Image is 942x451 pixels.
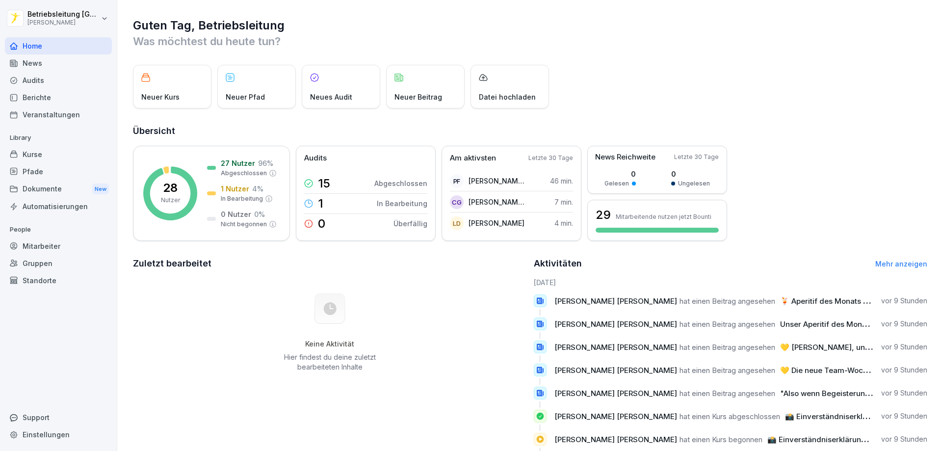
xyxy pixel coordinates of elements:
span: hat einen Beitrag angesehen [680,389,775,398]
p: 28 [163,182,178,194]
a: Pfade [5,163,112,180]
a: Automatisierungen [5,198,112,215]
div: Support [5,409,112,426]
a: Home [5,37,112,54]
p: 7 min. [554,197,573,207]
p: vor 9 Stunden [881,434,927,444]
h1: Guten Tag, Betriebsleitung [133,18,927,33]
div: New [92,184,109,195]
p: [PERSON_NAME] [469,218,524,228]
p: In Bearbeitung [221,194,263,203]
p: Abgeschlossen [374,178,427,188]
a: News [5,54,112,72]
div: LD [450,216,464,230]
p: Library [5,130,112,146]
div: Dokumente [5,180,112,198]
p: 1 Nutzer [221,184,249,194]
a: Mitarbeiter [5,238,112,255]
p: Neuer Pfad [226,92,265,102]
p: 15 [318,178,330,189]
span: [PERSON_NAME] [PERSON_NAME] [554,319,677,329]
a: Berichte [5,89,112,106]
span: hat einen Beitrag angesehen [680,366,775,375]
h2: Übersicht [133,124,927,138]
p: vor 9 Stunden [881,411,927,421]
span: [PERSON_NAME] [PERSON_NAME] [554,343,677,352]
a: Mehr anzeigen [875,260,927,268]
a: Audits [5,72,112,89]
p: 0 [604,169,636,179]
p: vor 9 Stunden [881,388,927,398]
a: Gruppen [5,255,112,272]
a: DokumenteNew [5,180,112,198]
p: Neuer Beitrag [394,92,442,102]
div: PF [450,174,464,188]
p: [PERSON_NAME] [27,19,99,26]
span: hat einen Kurs begonnen [680,435,762,444]
p: [PERSON_NAME] [PERSON_NAME] [469,176,525,186]
h2: Aktivitäten [534,257,582,270]
p: Überfällig [393,218,427,229]
p: Letzte 30 Tage [674,153,719,161]
p: Neuer Kurs [141,92,180,102]
p: Gelesen [604,179,629,188]
span: hat einen Beitrag angesehen [680,296,775,306]
span: [PERSON_NAME] [PERSON_NAME] [554,389,677,398]
p: Mitarbeitende nutzen jetzt Bounti [616,213,711,220]
p: 4 % [252,184,263,194]
p: Ungelesen [678,179,710,188]
p: Neues Audit [310,92,352,102]
p: vor 9 Stunden [881,365,927,375]
p: Datei hochladen [479,92,536,102]
span: [PERSON_NAME] [PERSON_NAME] [554,412,677,421]
p: News Reichweite [595,152,655,163]
p: [PERSON_NAME] [PERSON_NAME] [469,197,525,207]
span: [PERSON_NAME] [PERSON_NAME] [554,366,677,375]
a: Standorte [5,272,112,289]
span: hat einen Beitrag angesehen [680,343,775,352]
p: In Bearbeitung [377,198,427,209]
p: 0 % [254,209,265,219]
h3: 29 [596,207,611,223]
div: Veranstaltungen [5,106,112,123]
p: 1 [318,198,323,210]
p: vor 9 Stunden [881,296,927,306]
p: vor 9 Stunden [881,342,927,352]
div: CG [450,195,464,209]
span: hat einen Beitrag angesehen [680,319,775,329]
a: Einstellungen [5,426,112,443]
h6: [DATE] [534,277,928,288]
p: Hier findest du deine zuletzt bearbeiteten Inhalte [280,352,379,372]
p: Nicht begonnen [221,220,267,229]
p: Audits [304,153,327,164]
p: Abgeschlossen [221,169,267,178]
p: 46 min. [550,176,573,186]
p: vor 9 Stunden [881,319,927,329]
p: Am aktivsten [450,153,496,164]
p: 0 [671,169,710,179]
p: 4 min. [554,218,573,228]
p: Betriebsleitung [GEOGRAPHIC_DATA] [27,10,99,19]
p: Nutzer [161,196,180,205]
p: 27 Nutzer [221,158,255,168]
span: [PERSON_NAME] [PERSON_NAME] [554,296,677,306]
p: People [5,222,112,238]
p: 96 % [258,158,273,168]
p: 0 [318,218,325,230]
span: hat einen Kurs abgeschlossen [680,412,780,421]
span: [PERSON_NAME] [PERSON_NAME] [554,435,677,444]
p: Letzte 30 Tage [528,154,573,162]
h5: Keine Aktivität [280,340,379,348]
a: Kurse [5,146,112,163]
